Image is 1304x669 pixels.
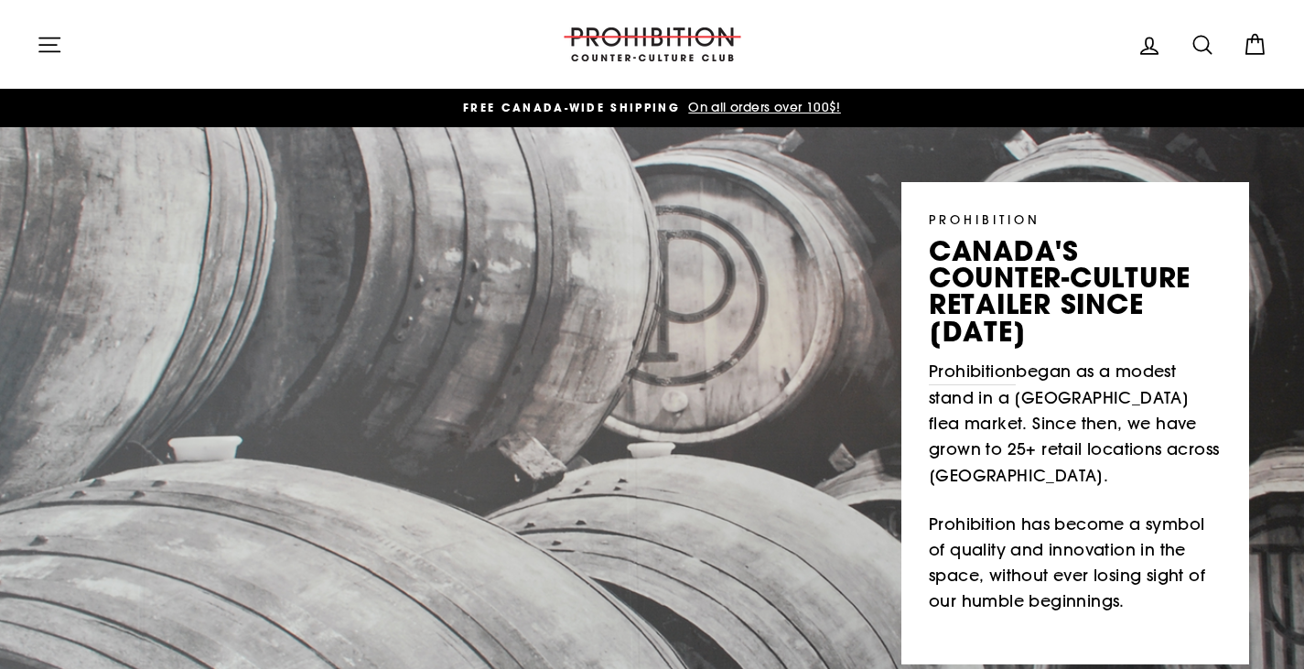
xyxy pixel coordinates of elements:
[929,210,1222,229] p: PROHIBITION
[684,99,841,115] span: On all orders over 100$!
[929,359,1222,489] p: began as a modest stand in a [GEOGRAPHIC_DATA] flea market. Since then, we have grown to 25+ reta...
[929,359,1016,385] a: Prohibition
[561,27,744,61] img: PROHIBITION COUNTER-CULTURE CLUB
[463,100,680,115] span: FREE CANADA-WIDE SHIPPING
[41,98,1263,118] a: FREE CANADA-WIDE SHIPPING On all orders over 100$!
[929,238,1222,345] p: canada's counter-culture retailer since [DATE]
[929,512,1222,615] p: Prohibition has become a symbol of quality and innovation in the space, without ever losing sight...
